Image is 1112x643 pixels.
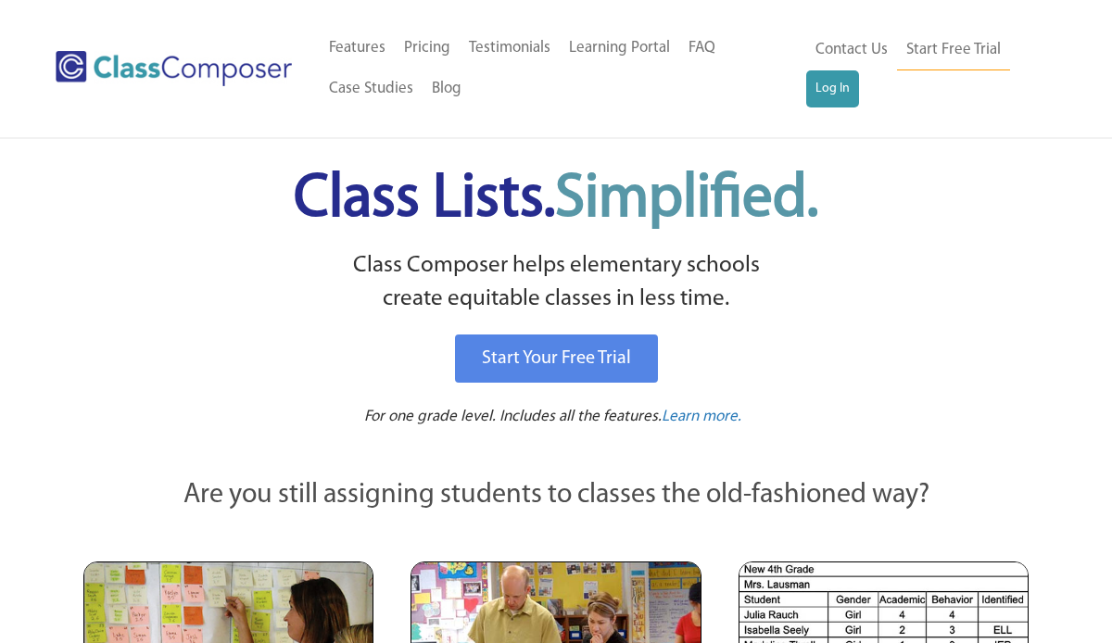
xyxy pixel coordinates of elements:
a: Start Your Free Trial [455,334,658,383]
span: Class Lists. [294,170,818,230]
a: Log In [806,70,859,107]
a: Pricing [395,28,460,69]
span: Start Your Free Trial [482,349,631,368]
a: Case Studies [320,69,423,109]
a: FAQ [679,28,725,69]
span: Learn more. [662,409,741,424]
a: Learning Portal [560,28,679,69]
a: Learn more. [662,406,741,429]
p: Are you still assigning students to classes the old-fashioned way? [83,475,1029,516]
a: Blog [423,69,471,109]
nav: Header Menu [806,30,1042,107]
a: Start Free Trial [897,30,1010,71]
a: Contact Us [806,30,897,70]
a: Testimonials [460,28,560,69]
img: Class Composer [56,51,292,85]
span: For one grade level. Includes all the features. [364,409,662,424]
p: Class Composer helps elementary schools create equitable classes in less time. [81,249,1031,317]
nav: Header Menu [320,28,806,109]
span: Simplified. [555,170,818,230]
a: Features [320,28,395,69]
